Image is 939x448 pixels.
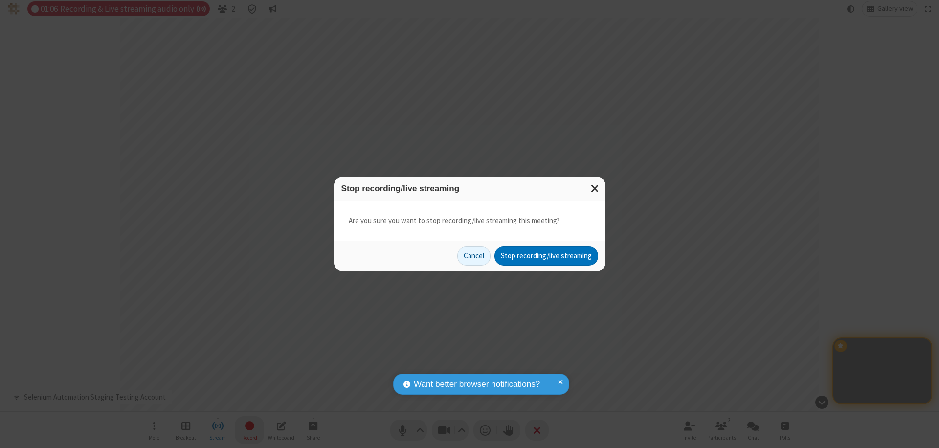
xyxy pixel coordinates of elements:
div: Are you sure you want to stop recording/live streaming this meeting? [334,201,605,241]
button: Cancel [457,246,491,266]
h3: Stop recording/live streaming [341,184,598,193]
button: Stop recording/live streaming [494,246,598,266]
span: Want better browser notifications? [414,378,540,391]
button: Close modal [585,177,605,201]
